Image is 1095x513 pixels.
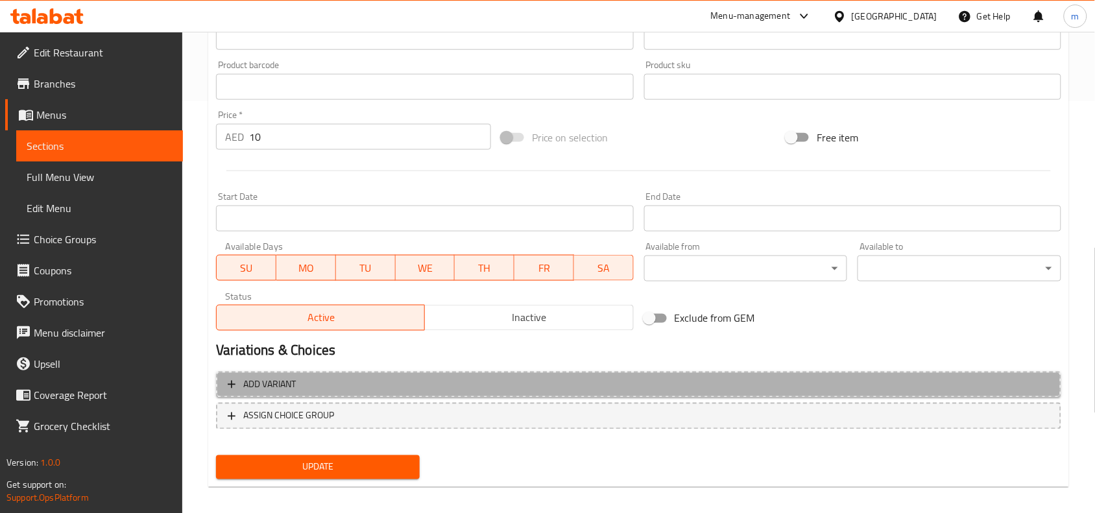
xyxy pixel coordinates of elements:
span: ASSIGN CHOICE GROUP [243,408,334,424]
a: Coverage Report [5,379,183,411]
span: Get support on: [6,476,66,493]
span: Coupons [34,263,173,278]
span: Inactive [430,309,628,328]
span: Full Menu View [27,169,173,185]
button: Inactive [424,305,633,331]
button: SU [216,255,276,281]
h2: Variations & Choices [216,341,1061,361]
a: Menu disclaimer [5,317,183,348]
span: WE [401,259,450,278]
span: Branches [34,76,173,91]
a: Upsell [5,348,183,379]
button: Add variant [216,372,1061,398]
span: SA [579,259,629,278]
a: Choice Groups [5,224,183,255]
button: TH [455,255,514,281]
a: Support.OpsPlatform [6,489,89,506]
a: Promotions [5,286,183,317]
button: Active [216,305,425,331]
button: Update [216,455,420,479]
span: Update [226,459,409,475]
span: m [1072,9,1079,23]
button: ASSIGN CHOICE GROUP [216,403,1061,429]
a: Edit Restaurant [5,37,183,68]
span: Edit Menu [27,200,173,216]
button: WE [396,255,455,281]
span: TH [460,259,509,278]
a: Branches [5,68,183,99]
span: Menu disclaimer [34,325,173,340]
span: TU [341,259,391,278]
a: Edit Menu [16,193,183,224]
span: Active [222,309,420,328]
div: [GEOGRAPHIC_DATA] [852,9,937,23]
span: Free item [817,130,858,145]
span: Price on selection [532,130,608,145]
span: SU [222,259,271,278]
button: MO [276,255,336,281]
div: ​ [644,256,848,281]
input: Please enter price [249,124,491,150]
span: FR [520,259,569,278]
div: ​ [858,256,1061,281]
a: Full Menu View [16,161,183,193]
a: Menus [5,99,183,130]
span: Choice Groups [34,232,173,247]
button: FR [514,255,574,281]
input: Please enter product sku [644,74,1061,100]
span: Grocery Checklist [34,418,173,434]
button: TU [336,255,396,281]
input: Please enter product barcode [216,74,633,100]
span: Coverage Report [34,387,173,403]
span: Upsell [34,356,173,372]
span: Add variant [243,377,296,393]
button: SA [574,255,634,281]
span: Promotions [34,294,173,309]
span: Exclude from GEM [675,311,755,326]
p: AED [225,129,244,145]
a: Sections [16,130,183,161]
span: Menus [36,107,173,123]
div: Menu-management [711,8,791,24]
span: MO [282,259,331,278]
a: Grocery Checklist [5,411,183,442]
a: Coupons [5,255,183,286]
span: Sections [27,138,173,154]
span: Version: [6,454,38,471]
span: Edit Restaurant [34,45,173,60]
span: 1.0.0 [40,454,60,471]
